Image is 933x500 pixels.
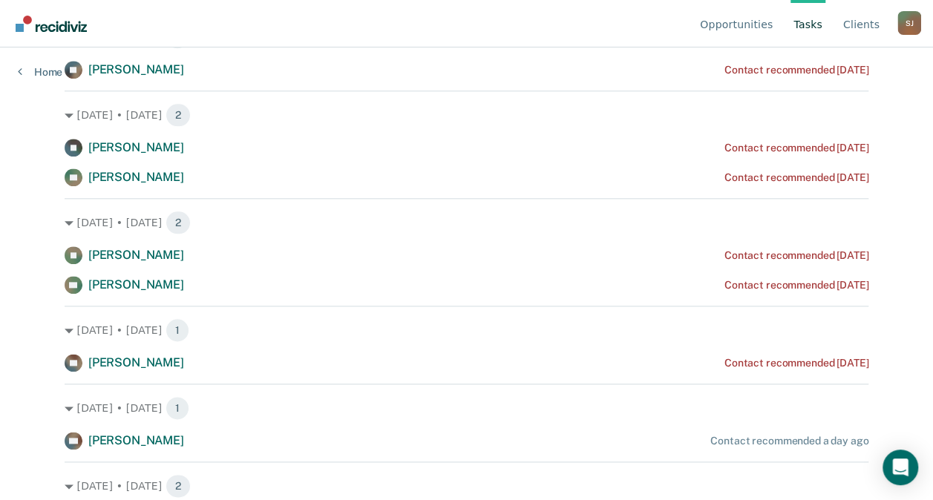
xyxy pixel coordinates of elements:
[18,65,62,79] a: Home
[88,248,184,262] span: [PERSON_NAME]
[724,357,868,369] div: Contact recommended [DATE]
[897,11,921,35] div: S J
[88,140,184,154] span: [PERSON_NAME]
[710,435,868,447] div: Contact recommended a day ago
[65,211,868,234] div: [DATE] • [DATE] 2
[166,318,189,342] span: 1
[65,474,868,498] div: [DATE] • [DATE] 2
[16,16,87,32] img: Recidiviz
[166,474,191,498] span: 2
[88,170,184,184] span: [PERSON_NAME]
[88,277,184,292] span: [PERSON_NAME]
[65,318,868,342] div: [DATE] • [DATE] 1
[166,211,191,234] span: 2
[724,142,868,154] div: Contact recommended [DATE]
[724,249,868,262] div: Contact recommended [DATE]
[65,396,868,420] div: [DATE] • [DATE] 1
[88,433,184,447] span: [PERSON_NAME]
[166,103,191,127] span: 2
[724,279,868,292] div: Contact recommended [DATE]
[724,64,868,76] div: Contact recommended [DATE]
[883,450,918,485] div: Open Intercom Messenger
[897,11,921,35] button: Profile dropdown button
[166,396,189,420] span: 1
[88,62,184,76] span: [PERSON_NAME]
[724,171,868,184] div: Contact recommended [DATE]
[65,103,868,127] div: [DATE] • [DATE] 2
[88,355,184,369] span: [PERSON_NAME]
